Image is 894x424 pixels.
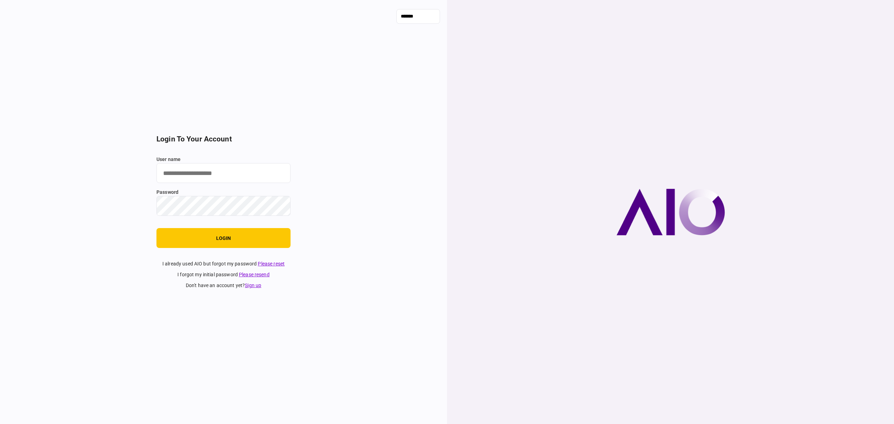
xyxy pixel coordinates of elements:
[156,271,291,278] div: I forgot my initial password
[156,135,291,144] h2: login to your account
[239,272,270,277] a: Please resend
[156,196,291,216] input: password
[156,228,291,248] button: login
[396,9,440,24] input: show language options
[616,189,725,235] img: AIO company logo
[156,282,291,289] div: don't have an account yet ?
[156,260,291,268] div: I already used AIO but forgot my password
[156,189,291,196] label: password
[258,261,285,266] a: Please reset
[245,283,261,288] a: Sign up
[156,163,291,183] input: user name
[156,156,291,163] label: user name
